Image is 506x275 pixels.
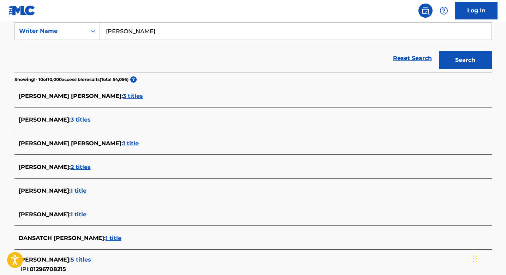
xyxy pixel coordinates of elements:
button: Search [439,51,492,69]
span: 1 title [71,211,87,218]
span: [PERSON_NAME] : [19,164,71,170]
span: 1 title [123,140,139,147]
a: Public Search [418,4,433,18]
span: 1 title [106,235,121,241]
img: help [440,6,448,15]
img: search [421,6,430,15]
div: Drag [473,248,477,269]
span: 1 title [71,187,87,194]
div: Writer Name [19,27,83,35]
a: Reset Search [389,51,435,66]
img: MLC Logo [8,5,36,16]
span: [PERSON_NAME] : [19,116,71,123]
span: ? [130,76,137,83]
span: 5 titles [71,256,91,263]
span: 2 titles [71,164,91,170]
span: IPI: [20,266,30,273]
p: Showing 1 - 10 of 10,000 accessible results (Total 54,056 ) [14,76,129,83]
span: [PERSON_NAME] : [19,211,71,218]
span: DANSATCH [PERSON_NAME] : [19,235,106,241]
a: Log In [455,2,498,19]
span: 3 titles [71,116,91,123]
iframe: Chat Widget [471,241,506,275]
span: [PERSON_NAME] : [19,187,71,194]
span: [PERSON_NAME] [PERSON_NAME] : [19,140,123,147]
span: [PERSON_NAME] : [19,256,71,263]
span: 01296708215 [30,266,66,273]
form: Search Form [14,22,492,72]
span: 3 titles [123,93,143,99]
div: Help [437,4,451,18]
span: [PERSON_NAME] [PERSON_NAME] : [19,93,123,99]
